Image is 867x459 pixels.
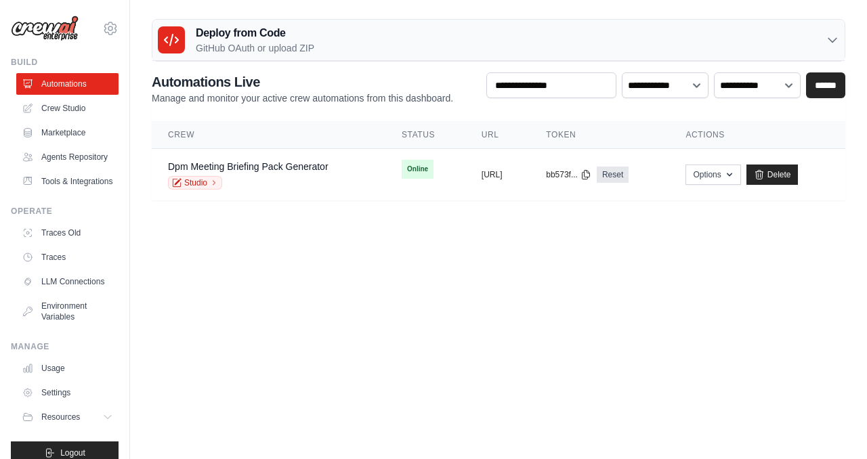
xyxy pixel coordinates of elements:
[546,169,591,180] button: bb573f...
[385,121,465,149] th: Status
[41,412,80,422] span: Resources
[168,161,329,172] a: Dpm Meeting Briefing Pack Generator
[16,97,119,119] a: Crew Studio
[16,246,119,268] a: Traces
[196,25,314,41] h3: Deploy from Code
[11,341,119,352] div: Manage
[11,16,79,41] img: Logo
[16,73,119,95] a: Automations
[16,406,119,428] button: Resources
[465,121,530,149] th: URL
[168,176,222,190] a: Studio
[11,206,119,217] div: Operate
[16,295,119,328] a: Environment Variables
[16,146,119,168] a: Agents Repository
[746,165,799,185] a: Delete
[402,160,433,179] span: Online
[11,57,119,68] div: Build
[669,121,845,149] th: Actions
[16,222,119,244] a: Traces Old
[152,72,453,91] h2: Automations Live
[685,165,740,185] button: Options
[16,171,119,192] a: Tools & Integrations
[16,382,119,403] a: Settings
[16,122,119,144] a: Marketplace
[597,167,629,183] a: Reset
[152,121,385,149] th: Crew
[196,41,314,55] p: GitHub OAuth or upload ZIP
[60,447,85,458] span: Logout
[16,357,119,379] a: Usage
[16,271,119,292] a: LLM Connections
[152,91,453,105] p: Manage and monitor your active crew automations from this dashboard.
[530,121,669,149] th: Token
